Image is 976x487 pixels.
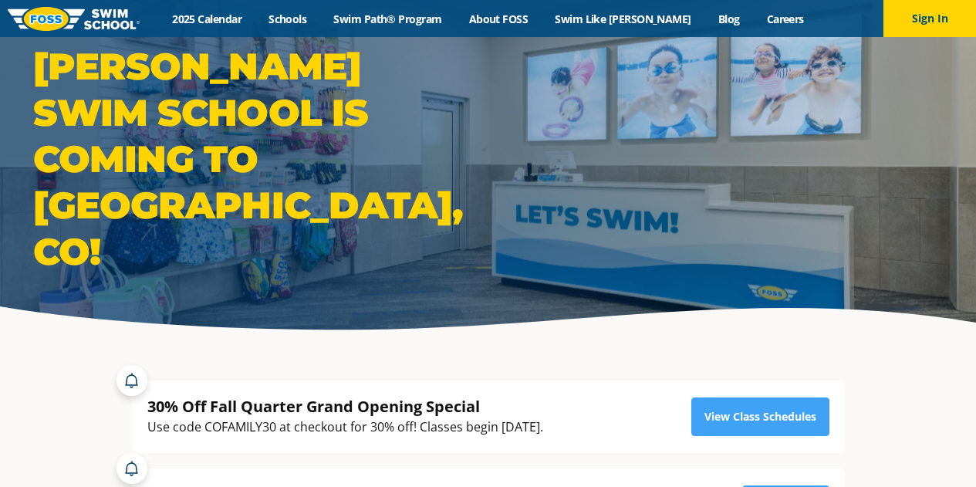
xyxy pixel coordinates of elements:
[255,12,320,26] a: Schools
[147,396,543,417] div: 30% Off Fall Quarter Grand Opening Special
[159,12,255,26] a: 2025 Calendar
[33,43,481,275] h1: [PERSON_NAME] Swim School is coming to [GEOGRAPHIC_DATA], CO!
[455,12,542,26] a: About FOSS
[147,417,543,438] div: Use code COFAMILY30 at checkout for 30% off! Classes begin [DATE].
[8,7,140,31] img: FOSS Swim School Logo
[691,397,829,436] a: View Class Schedules
[753,12,817,26] a: Careers
[320,12,455,26] a: Swim Path® Program
[704,12,753,26] a: Blog
[542,12,705,26] a: Swim Like [PERSON_NAME]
